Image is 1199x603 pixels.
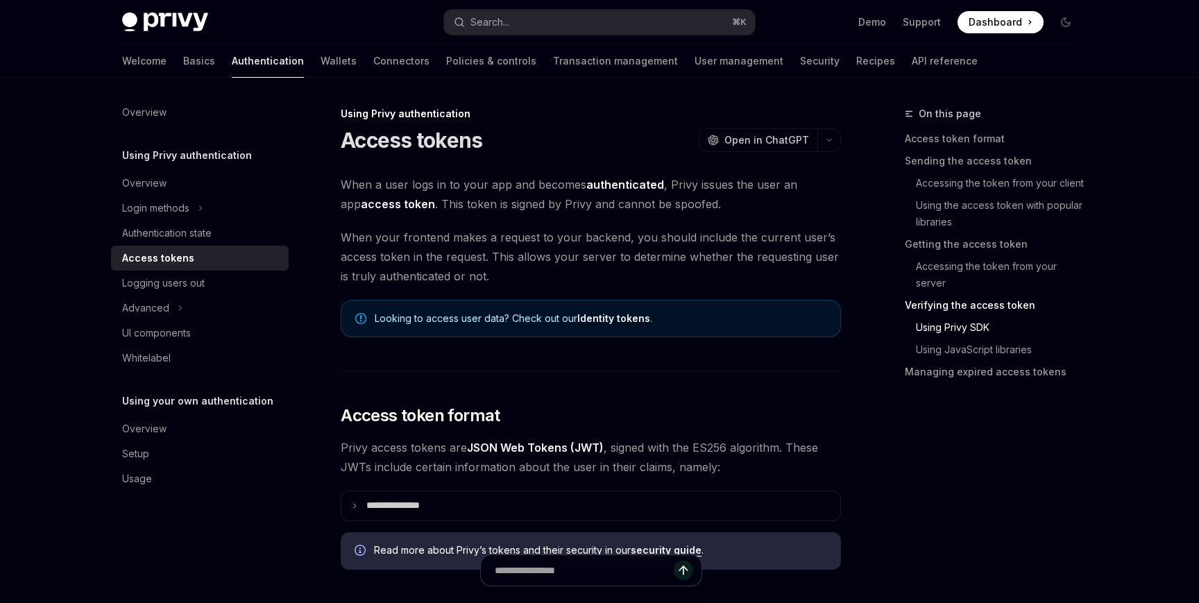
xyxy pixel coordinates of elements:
[341,405,500,427] span: Access token format
[916,172,1088,194] a: Accessing the token from your client
[800,44,840,78] a: Security
[122,44,167,78] a: Welcome
[375,312,826,325] span: Looking to access user data? Check out our .
[232,44,304,78] a: Authentication
[699,128,817,152] button: Open in ChatGPT
[341,228,841,286] span: When your frontend makes a request to your backend, you should include the current user’s access ...
[122,470,152,487] div: Usage
[958,11,1044,33] a: Dashboard
[577,312,650,325] a: Identity tokens
[373,44,430,78] a: Connectors
[341,128,482,153] h1: Access tokens
[361,197,435,211] strong: access token
[916,255,1088,294] a: Accessing the token from your server
[969,15,1022,29] span: Dashboard
[444,10,755,35] button: Search...⌘K
[111,346,289,371] a: Whitelabel
[111,271,289,296] a: Logging users out
[695,44,783,78] a: User management
[903,15,941,29] a: Support
[919,105,981,122] span: On this page
[183,44,215,78] a: Basics
[111,171,289,196] a: Overview
[122,300,169,316] div: Advanced
[122,147,252,164] h5: Using Privy authentication
[1055,11,1077,33] button: Toggle dark mode
[122,325,191,341] div: UI components
[905,361,1088,383] a: Managing expired access tokens
[916,316,1088,339] a: Using Privy SDK
[111,221,289,246] a: Authentication state
[341,107,841,121] div: Using Privy authentication
[122,421,167,437] div: Overview
[856,44,895,78] a: Recipes
[122,275,205,291] div: Logging users out
[916,194,1088,233] a: Using the access token with popular libraries
[905,128,1088,150] a: Access token format
[122,225,212,241] div: Authentication state
[341,438,841,477] span: Privy access tokens are , signed with the ES256 algorithm. These JWTs include certain information...
[355,313,366,324] svg: Note
[732,17,747,28] span: ⌘ K
[355,545,368,559] svg: Info
[122,445,149,462] div: Setup
[111,246,289,271] a: Access tokens
[631,544,701,557] a: security guide
[122,250,194,266] div: Access tokens
[467,441,604,455] a: JSON Web Tokens (JWT)
[122,104,167,121] div: Overview
[374,543,827,557] span: Read more about Privy’s tokens and their security in our .
[111,441,289,466] a: Setup
[674,561,693,580] button: Send message
[122,200,189,216] div: Login methods
[912,44,978,78] a: API reference
[586,178,664,192] strong: authenticated
[341,175,841,214] span: When a user logs in to your app and becomes , Privy issues the user an app . This token is signed...
[111,466,289,491] a: Usage
[111,100,289,125] a: Overview
[111,416,289,441] a: Overview
[122,350,171,366] div: Whitelabel
[122,175,167,192] div: Overview
[905,233,1088,255] a: Getting the access token
[553,44,678,78] a: Transaction management
[321,44,357,78] a: Wallets
[916,339,1088,361] a: Using JavaScript libraries
[446,44,536,78] a: Policies & controls
[111,321,289,346] a: UI components
[905,294,1088,316] a: Verifying the access token
[858,15,886,29] a: Demo
[905,150,1088,172] a: Sending the access token
[724,133,809,147] span: Open in ChatGPT
[122,393,273,409] h5: Using your own authentication
[470,14,509,31] div: Search...
[122,12,208,32] img: dark logo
